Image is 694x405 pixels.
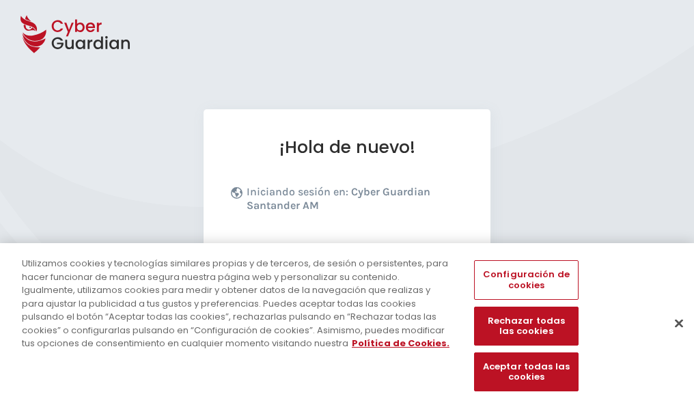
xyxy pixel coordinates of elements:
[664,308,694,338] button: Cerrar
[474,352,578,391] button: Aceptar todas las cookies
[22,257,454,350] div: Utilizamos cookies y tecnologías similares propias y de terceros, de sesión o persistentes, para ...
[474,307,578,346] button: Rechazar todas las cookies
[247,185,430,212] b: Cyber Guardian Santander AM
[352,337,449,350] a: Más información sobre su privacidad, se abre en una nueva pestaña
[247,185,460,219] p: Iniciando sesión en:
[474,260,578,299] button: Configuración de cookies, Abre el cuadro de diálogo del centro de preferencias.
[231,137,463,158] h1: ¡Hola de nuevo!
